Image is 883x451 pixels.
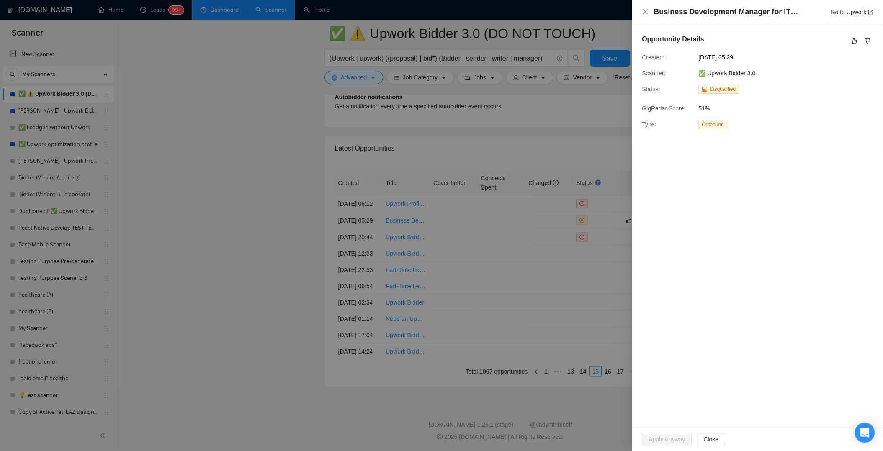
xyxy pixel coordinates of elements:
span: Scanner: [642,70,665,77]
h5: Opportunity Details [642,34,704,44]
div: Open Intercom Messenger [855,423,875,443]
h4: Business Development Manager for IT & Web Development Consultancy (Strict KPIs) [654,7,800,17]
button: Close [642,8,649,15]
a: Go to Upworkexport [830,9,873,15]
span: Outbound [698,120,727,129]
span: Created: [642,54,664,61]
span: ✅ Upwork Bidder 3.0 [698,70,755,77]
span: Disqualified [710,86,736,92]
span: GigRadar Score: [642,105,685,112]
button: like [849,36,859,46]
span: 51% [698,104,824,113]
span: Type: [642,121,656,128]
span: Close [703,435,718,444]
span: [DATE] 05:29 [698,53,824,62]
span: dislike [865,38,870,44]
button: dislike [862,36,873,46]
button: Close [697,433,725,446]
span: Status: [642,86,660,92]
span: like [851,38,857,44]
span: robot [702,87,707,92]
span: export [868,10,873,15]
span: close [642,8,649,15]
